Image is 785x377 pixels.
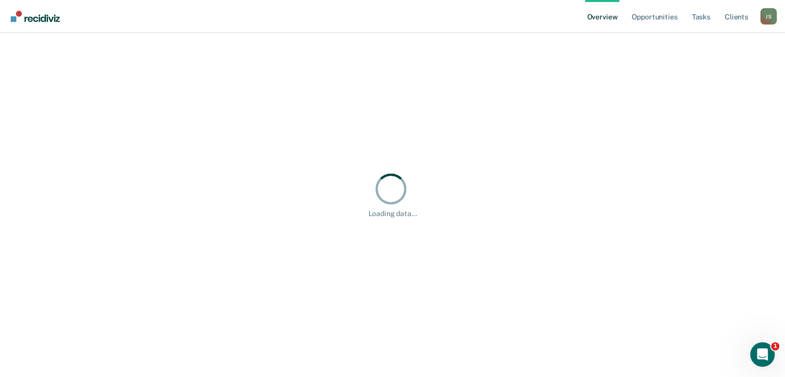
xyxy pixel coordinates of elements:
iframe: Intercom live chat [750,342,775,367]
button: Profile dropdown button [760,8,777,25]
div: Loading data... [368,209,417,218]
img: Recidiviz [11,11,60,22]
div: J S [760,8,777,25]
span: 1 [771,342,779,350]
